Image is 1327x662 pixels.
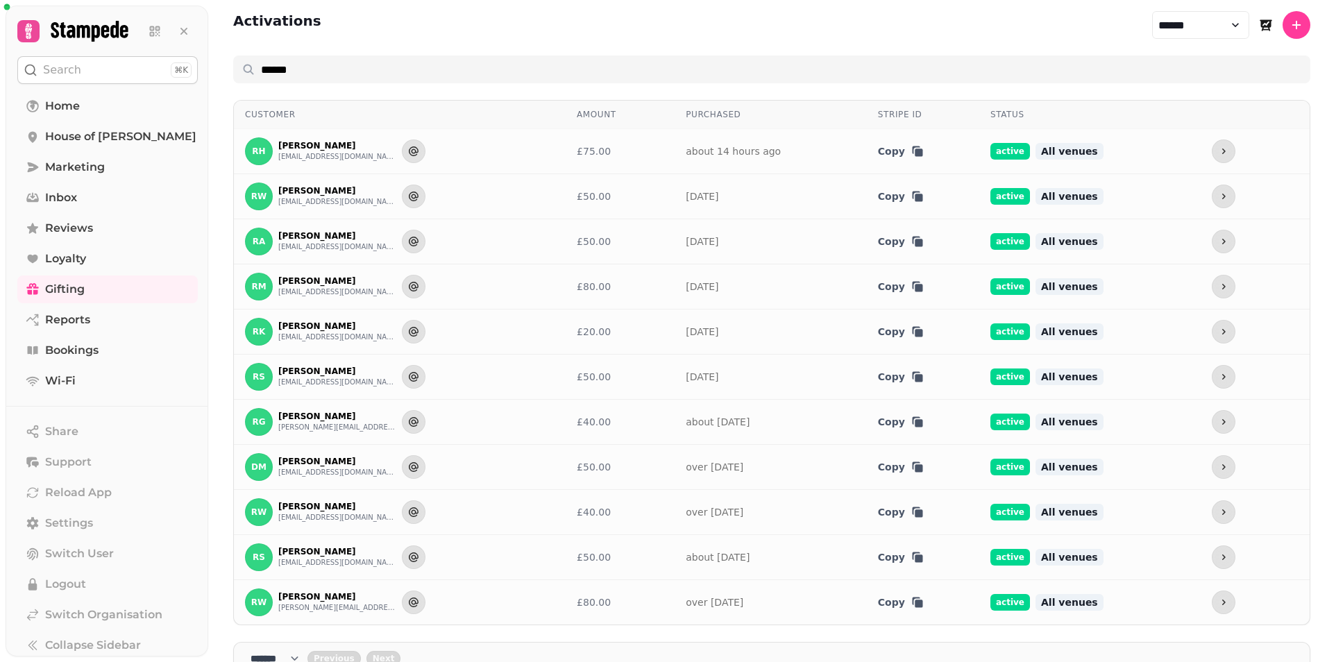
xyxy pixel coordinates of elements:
button: more [1212,591,1235,614]
button: more [1212,500,1235,524]
p: [PERSON_NAME] [278,411,396,422]
a: [DATE] [686,191,718,202]
span: Reload App [45,484,112,501]
button: Send to [402,545,425,569]
button: Copy [878,144,924,158]
span: active [990,504,1030,520]
button: Copy [878,505,924,519]
button: Copy [878,325,924,339]
span: RS [253,552,265,562]
div: Stripe ID [878,109,968,120]
span: active [990,233,1030,250]
a: [DATE] [686,326,718,337]
span: All venues [1036,594,1104,611]
button: Send to [402,410,425,434]
div: £40.00 [577,505,663,519]
span: active [990,549,1030,566]
span: All venues [1036,549,1104,566]
button: Collapse Sidebar [17,631,198,659]
span: RM [251,282,266,291]
button: more [1212,230,1235,253]
button: [EMAIL_ADDRESS][DOMAIN_NAME] [278,241,396,253]
button: Send to [402,500,425,524]
button: Send to [402,185,425,208]
div: £75.00 [577,144,663,158]
button: Share [17,418,198,445]
a: about [DATE] [686,552,750,563]
button: Copy [878,460,924,474]
span: Home [45,98,80,114]
div: ⌘K [171,62,192,78]
button: more [1212,455,1235,479]
span: RK [253,327,266,337]
button: more [1212,139,1235,163]
span: RH [252,146,265,156]
a: over [DATE] [686,507,743,518]
span: All venues [1036,504,1104,520]
a: about 14 hours ago [686,146,781,157]
span: All venues [1036,143,1104,160]
div: £80.00 [577,280,663,294]
span: Bookings [45,342,99,359]
button: Copy [878,550,924,564]
p: [PERSON_NAME] [278,321,396,332]
div: £50.00 [577,235,663,248]
p: [PERSON_NAME] [278,366,396,377]
button: more [1212,410,1235,434]
span: active [990,368,1030,385]
button: Send to [402,365,425,389]
span: Reviews [45,220,93,237]
span: All venues [1036,459,1104,475]
p: [PERSON_NAME] [278,501,396,512]
a: Wi-Fi [17,367,198,395]
span: Wi-Fi [45,373,76,389]
button: Send to [402,455,425,479]
div: £40.00 [577,415,663,429]
button: [EMAIL_ADDRESS][DOMAIN_NAME] [278,332,396,343]
span: RW [251,192,267,201]
div: Status [990,109,1190,120]
span: active [990,188,1030,205]
span: active [990,143,1030,160]
button: Send to [402,591,425,614]
a: Gifting [17,275,198,303]
div: Amount [577,109,663,120]
span: RS [253,372,265,382]
button: Copy [878,595,924,609]
a: about [DATE] [686,416,750,427]
span: active [990,414,1030,430]
span: All venues [1036,233,1104,250]
button: more [1212,320,1235,343]
button: Send to [402,275,425,298]
h2: Activations [233,11,321,39]
span: Logout [45,576,86,593]
span: All venues [1036,323,1104,340]
span: active [990,594,1030,611]
button: Copy [878,235,924,248]
p: [PERSON_NAME] [278,275,396,287]
span: RW [251,507,267,517]
span: Marketing [45,159,105,176]
button: [PERSON_NAME][EMAIL_ADDRESS][DOMAIN_NAME] [278,422,396,433]
span: Share [45,423,78,440]
button: Send to [402,230,425,253]
div: £50.00 [577,370,663,384]
a: over [DATE] [686,597,743,608]
button: Reload App [17,479,198,507]
button: [EMAIL_ADDRESS][DOMAIN_NAME] [278,151,396,162]
button: more [1212,275,1235,298]
a: over [DATE] [686,461,743,473]
a: Settings [17,509,198,537]
span: RA [253,237,266,246]
span: active [990,323,1030,340]
button: Switch User [17,540,198,568]
button: Copy [878,370,924,384]
span: Gifting [45,281,85,298]
p: [PERSON_NAME] [278,591,396,602]
span: Loyalty [45,251,86,267]
p: [PERSON_NAME] [278,140,396,151]
span: Settings [45,515,93,532]
button: Send to [402,139,425,163]
button: [EMAIL_ADDRESS][DOMAIN_NAME] [278,287,396,298]
button: [EMAIL_ADDRESS][DOMAIN_NAME] [278,557,396,568]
